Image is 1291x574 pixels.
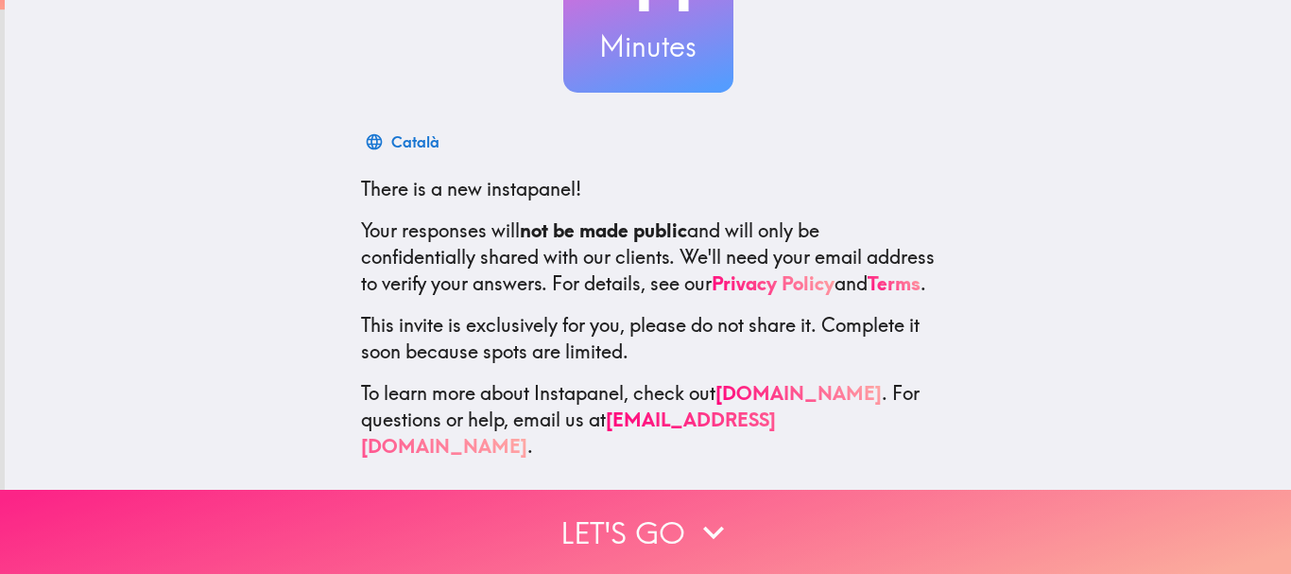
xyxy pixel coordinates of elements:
a: [EMAIL_ADDRESS][DOMAIN_NAME] [361,408,776,458]
p: This invite is exclusively for you, please do not share it. Complete it soon because spots are li... [361,312,936,365]
h3: Minutes [563,26,733,66]
div: Català [391,129,439,155]
a: [DOMAIN_NAME] [715,381,882,405]
p: To learn more about Instapanel, check out . For questions or help, email us at . [361,380,936,460]
p: Your responses will and will only be confidentially shared with our clients. We'll need your emai... [361,217,936,297]
a: Terms [868,271,921,295]
a: Privacy Policy [712,271,835,295]
button: Català [361,123,447,161]
span: There is a new instapanel! [361,177,581,200]
b: not be made public [520,218,687,242]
